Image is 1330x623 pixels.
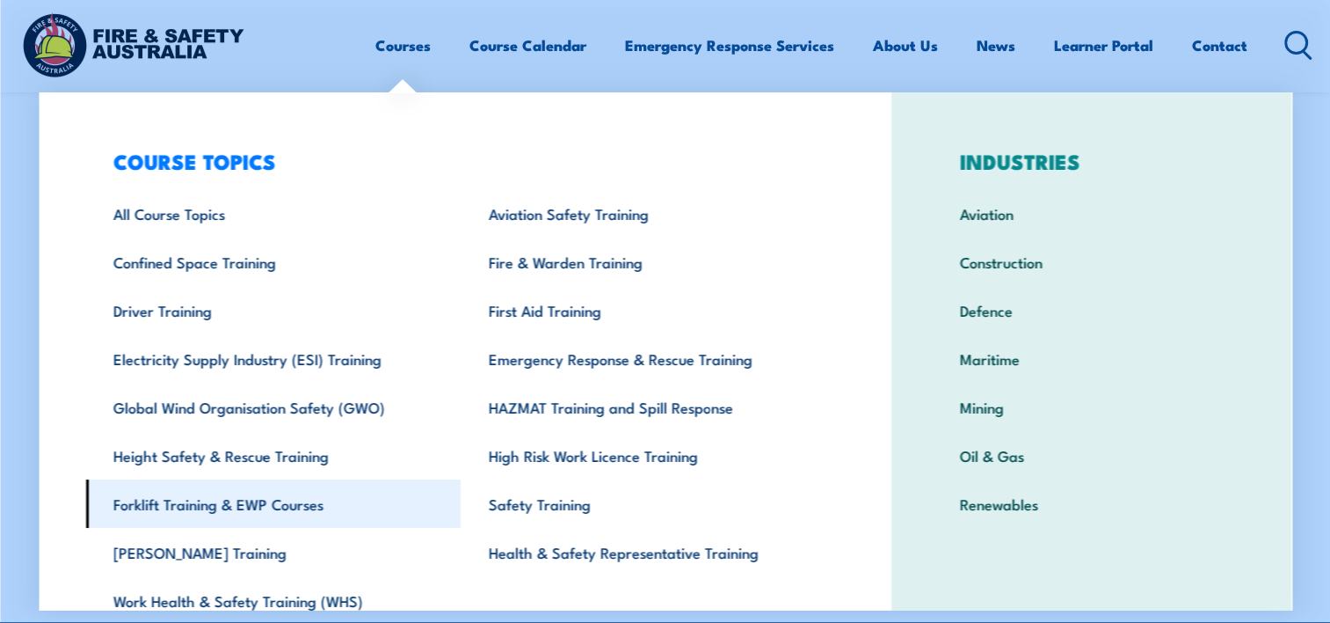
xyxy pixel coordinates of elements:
a: Height Safety & Rescue Training [85,431,461,480]
a: News [977,22,1015,69]
h3: INDUSTRIES [932,149,1251,173]
a: Confined Space Training [85,238,461,286]
a: [PERSON_NAME] Training [85,528,461,576]
a: Emergency Response Services [625,22,834,69]
a: Courses [375,22,431,69]
a: Construction [932,238,1251,286]
a: Aviation Safety Training [461,189,836,238]
a: Learner Portal [1054,22,1153,69]
a: High Risk Work Licence Training [461,431,836,480]
h3: COURSE TOPICS [85,149,836,173]
a: Contact [1192,22,1247,69]
a: Maritime [932,334,1251,383]
a: HAZMAT Training and Spill Response [461,383,836,431]
a: Driver Training [85,286,461,334]
a: Forklift Training & EWP Courses [85,480,461,528]
a: Global Wind Organisation Safety (GWO) [85,383,461,431]
a: About Us [873,22,938,69]
a: Emergency Response & Rescue Training [461,334,836,383]
a: Safety Training [461,480,836,528]
a: Fire & Warden Training [461,238,836,286]
a: All Course Topics [85,189,461,238]
a: Electricity Supply Industry (ESI) Training [85,334,461,383]
a: Course Calendar [469,22,586,69]
a: Mining [932,383,1251,431]
a: Oil & Gas [932,431,1251,480]
a: Health & Safety Representative Training [461,528,836,576]
a: First Aid Training [461,286,836,334]
a: Defence [932,286,1251,334]
a: Renewables [932,480,1251,528]
a: Aviation [932,189,1251,238]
